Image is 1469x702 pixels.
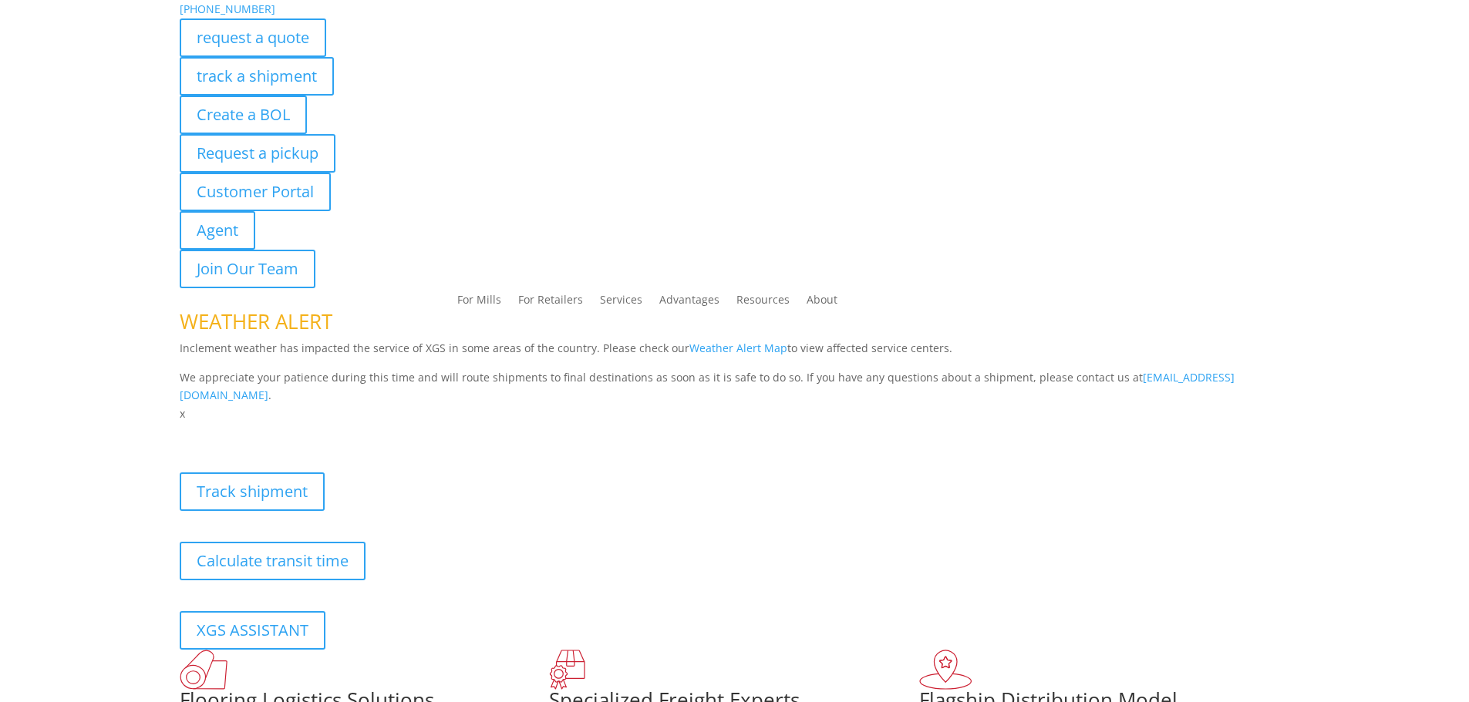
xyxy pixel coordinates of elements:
p: We appreciate your patience during this time and will route shipments to final destinations as so... [180,368,1290,405]
a: XGS ASSISTANT [180,611,325,650]
b: Visibility, transparency, and control for your entire supply chain. [180,425,524,440]
a: [PHONE_NUMBER] [180,2,275,16]
a: Advantages [659,294,719,311]
p: Inclement weather has impacted the service of XGS in some areas of the country. Please check our ... [180,339,1290,368]
a: Agent [180,211,255,250]
span: WEATHER ALERT [180,307,332,335]
a: Request a pickup [180,134,335,173]
a: About [807,294,837,311]
a: Weather Alert Map [689,341,787,355]
a: For Retailers [518,294,583,311]
a: Calculate transit time [180,542,366,580]
a: request a quote [180,18,326,57]
img: xgs-icon-total-supply-chain-intelligence-red [180,650,227,690]
a: Create a BOL [180,96,307,134]
a: Services [600,294,642,311]
a: Join Our Team [180,250,315,288]
a: For Mills [457,294,501,311]
p: x [180,405,1290,423]
img: xgs-icon-focused-on-flooring-red [549,650,585,690]
a: Customer Portal [180,173,331,211]
a: Resources [736,294,790,311]
a: Track shipment [180,472,325,511]
a: track a shipment [180,57,334,96]
img: xgs-icon-flagship-distribution-model-red [919,650,972,690]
